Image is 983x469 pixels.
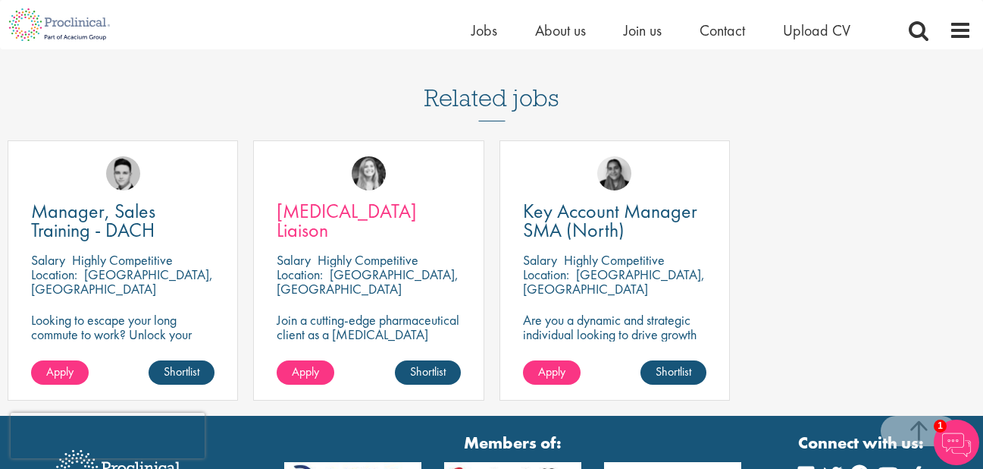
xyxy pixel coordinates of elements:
[798,431,927,455] strong: Connect with us:
[277,202,460,240] a: [MEDICAL_DATA] Liaison
[292,364,319,379] span: Apply
[284,431,742,455] strong: Members of:
[352,156,386,190] img: Manon Fuller
[31,360,89,385] a: Apply
[318,251,418,269] p: Highly Competitive
[523,266,705,297] p: [GEOGRAPHIC_DATA], [GEOGRAPHIC_DATA]
[700,20,745,40] a: Contact
[538,364,565,379] span: Apply
[624,20,662,40] a: Join us
[277,266,323,283] span: Location:
[31,313,214,385] p: Looking to escape your long commute to work? Unlock your new fully flexible, remote working posit...
[597,156,631,190] img: Anjali Parbhu
[72,251,173,269] p: Highly Competitive
[783,20,850,40] a: Upload CV
[640,360,706,385] a: Shortlist
[31,198,155,243] span: Manager, Sales Training - DACH
[277,198,417,243] span: [MEDICAL_DATA] Liaison
[523,198,697,243] span: Key Account Manager SMA (North)
[11,413,205,458] iframe: reCAPTCHA
[31,266,213,297] p: [GEOGRAPHIC_DATA], [GEOGRAPHIC_DATA]
[424,47,559,121] h3: Related jobs
[31,266,77,283] span: Location:
[523,266,569,283] span: Location:
[564,251,665,269] p: Highly Competitive
[277,251,311,269] span: Salary
[934,420,979,465] img: Chatbot
[523,313,706,370] p: Are you a dynamic and strategic individual looking to drive growth and build lasting partnerships...
[395,360,461,385] a: Shortlist
[277,313,460,399] p: Join a cutting-edge pharmaceutical client as a [MEDICAL_DATA] Liaison (PEL) where your precision ...
[277,266,459,297] p: [GEOGRAPHIC_DATA], [GEOGRAPHIC_DATA]
[535,20,586,40] a: About us
[277,360,334,385] a: Apply
[523,251,557,269] span: Salary
[149,360,214,385] a: Shortlist
[31,251,65,269] span: Salary
[471,20,497,40] a: Jobs
[106,156,140,190] img: Connor Lynes
[523,202,706,240] a: Key Account Manager SMA (North)
[31,202,214,240] a: Manager, Sales Training - DACH
[46,364,74,379] span: Apply
[934,420,947,433] span: 1
[523,360,581,385] a: Apply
